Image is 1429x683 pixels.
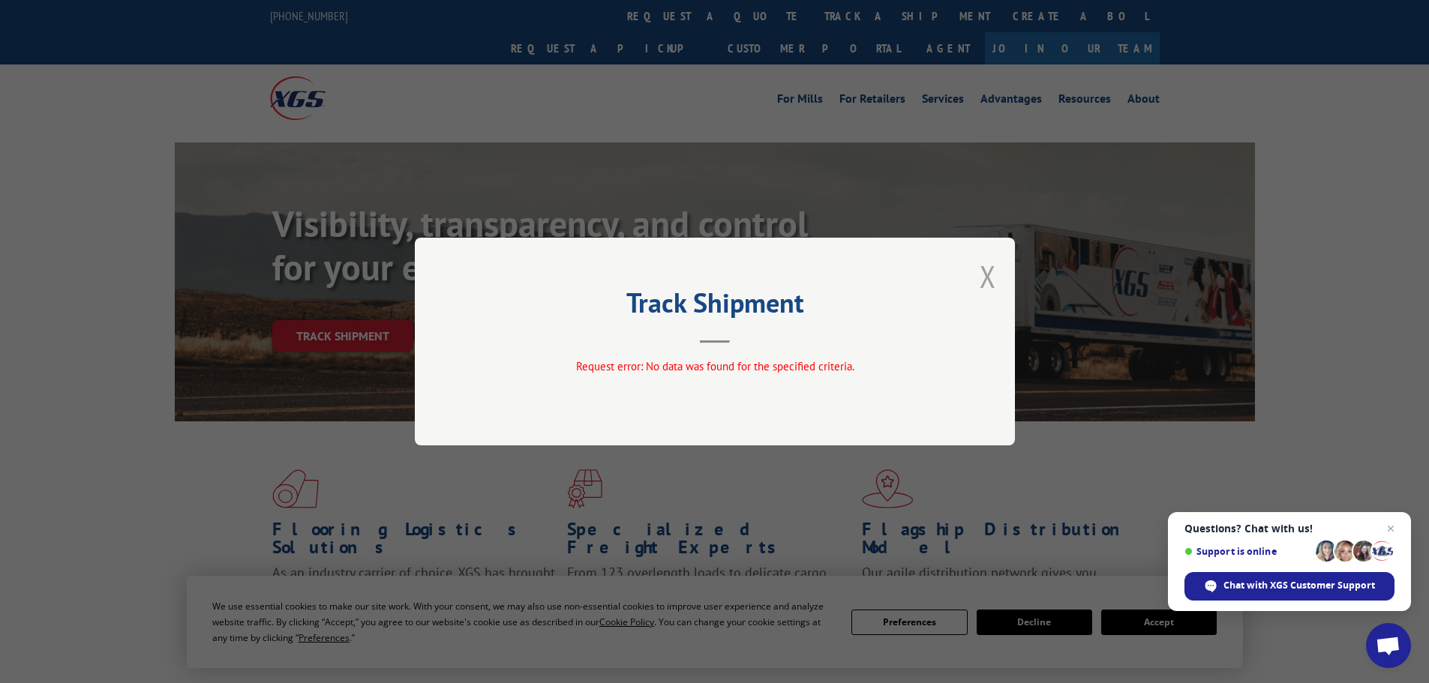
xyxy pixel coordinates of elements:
span: Close chat [1382,520,1400,538]
span: Support is online [1184,546,1310,557]
h2: Track Shipment [490,292,940,321]
span: Chat with XGS Customer Support [1223,579,1375,592]
div: Open chat [1366,623,1411,668]
span: Questions? Chat with us! [1184,523,1394,535]
div: Chat with XGS Customer Support [1184,572,1394,601]
span: Request error: No data was found for the specified criteria. [575,359,854,373]
button: Close modal [980,256,996,296]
